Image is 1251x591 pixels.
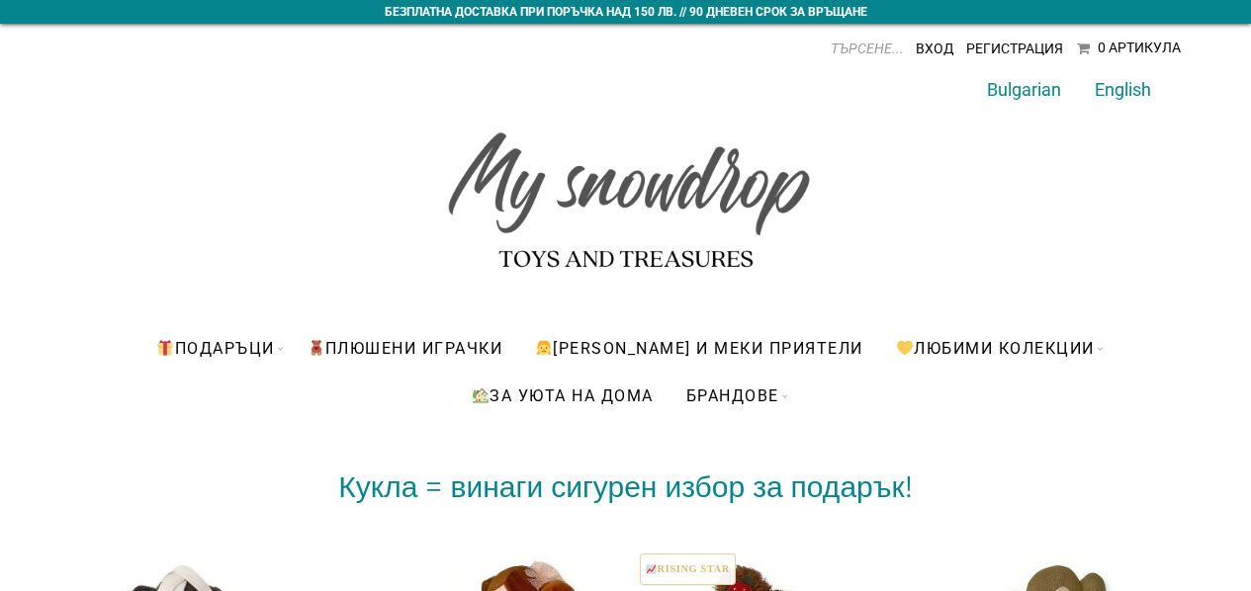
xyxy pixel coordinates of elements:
[67,473,1185,501] h2: Кукла = винаги сигурен избор за подарък!
[141,324,289,372] a: Подаръци
[1077,42,1181,55] a: 0 Артикула
[536,340,552,356] img: 👧
[293,324,518,372] a: ПЛЮШЕНИ ИГРАЧКИ
[916,41,1063,56] a: Вход Регистрация
[897,340,913,356] img: 💛
[438,97,814,285] img: My snowdrop
[1098,40,1181,55] div: 0 Артикула
[520,324,878,372] a: [PERSON_NAME] и меки приятели
[671,372,794,419] a: БРАНДОВЕ
[473,387,489,403] img: 🏡
[756,34,904,63] input: ТЪРСЕНЕ...
[309,340,324,356] img: 🧸
[987,79,1061,100] a: Bulgarian
[457,372,669,419] a: За уюта на дома
[157,340,173,356] img: 🎁
[1095,79,1151,100] a: English
[881,324,1110,372] a: Любими Колекции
